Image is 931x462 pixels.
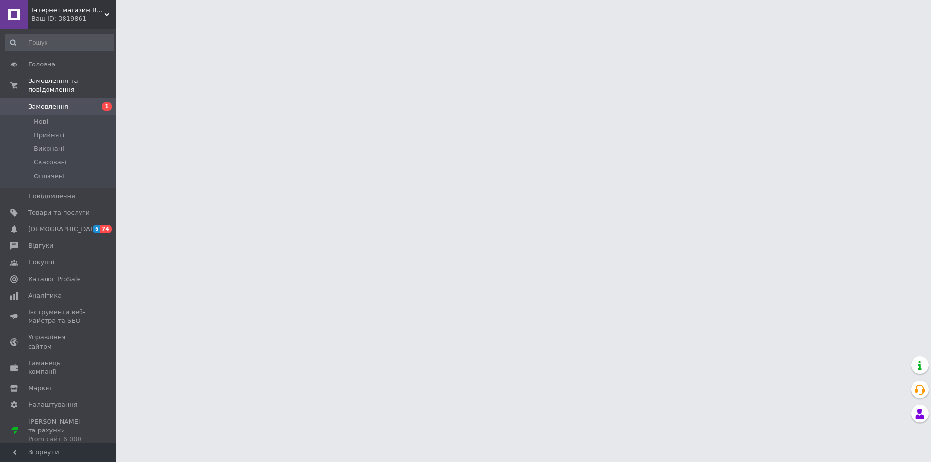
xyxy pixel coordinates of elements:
[32,15,116,23] div: Ваш ID: 3819861
[28,208,90,217] span: Товари та послуги
[28,308,90,325] span: Інструменти веб-майстра та SEO
[32,6,104,15] span: Інтернет магазин Bery-Hapay
[28,384,53,393] span: Маркет
[28,102,68,111] span: Замовлення
[28,192,75,201] span: Повідомлення
[34,144,64,153] span: Виконані
[34,172,64,181] span: Оплачені
[28,359,90,376] span: Гаманець компанії
[5,34,114,51] input: Пошук
[100,225,112,233] span: 74
[28,225,100,234] span: [DEMOGRAPHIC_DATA]
[28,60,55,69] span: Головна
[28,241,53,250] span: Відгуки
[28,435,90,444] div: Prom сайт 6 000
[93,225,100,233] span: 6
[28,258,54,267] span: Покупці
[28,333,90,350] span: Управління сайтом
[28,400,78,409] span: Налаштування
[34,117,48,126] span: Нові
[34,158,67,167] span: Скасовані
[28,275,80,284] span: Каталог ProSale
[102,102,112,111] span: 1
[28,291,62,300] span: Аналітика
[34,131,64,140] span: Прийняті
[28,417,90,444] span: [PERSON_NAME] та рахунки
[28,77,116,94] span: Замовлення та повідомлення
